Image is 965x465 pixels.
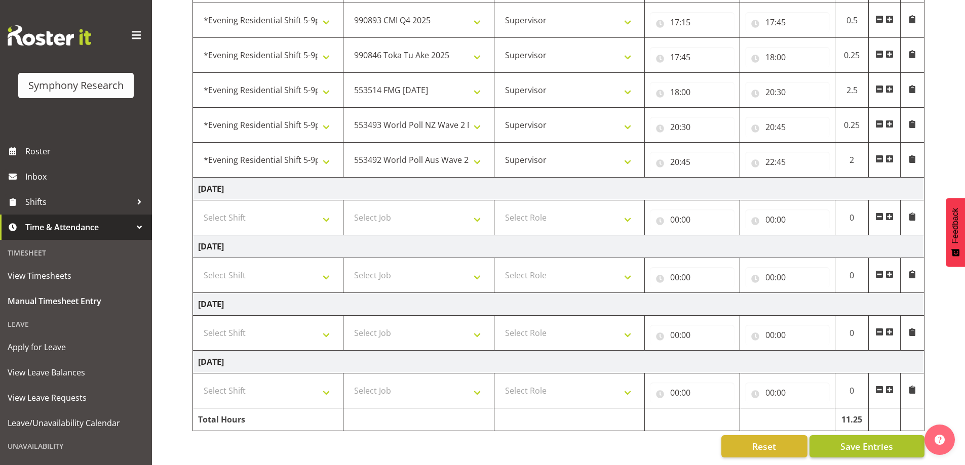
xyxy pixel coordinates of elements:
[745,12,830,32] input: Click to select...
[935,435,945,445] img: help-xxl-2.png
[650,117,735,137] input: Click to select...
[3,360,149,385] a: View Leave Balances
[8,25,91,46] img: Rosterit website logo
[3,242,149,263] div: Timesheet
[835,73,869,108] td: 2.5
[650,12,735,32] input: Click to select...
[25,144,147,159] span: Roster
[193,235,924,258] td: [DATE]
[3,436,149,456] div: Unavailability
[745,82,830,102] input: Click to select...
[193,178,924,200] td: [DATE]
[835,316,869,351] td: 0
[809,435,924,457] button: Save Entries
[745,325,830,345] input: Click to select...
[650,267,735,287] input: Click to select...
[745,383,830,403] input: Click to select...
[835,143,869,178] td: 2
[25,220,132,235] span: Time & Attendance
[8,390,144,405] span: View Leave Requests
[835,373,869,408] td: 0
[752,440,776,453] span: Reset
[745,117,830,137] input: Click to select...
[835,258,869,293] td: 0
[3,288,149,314] a: Manual Timesheet Entry
[8,365,144,380] span: View Leave Balances
[840,440,893,453] span: Save Entries
[650,82,735,102] input: Click to select...
[650,383,735,403] input: Click to select...
[835,3,869,38] td: 0.5
[650,47,735,67] input: Click to select...
[650,152,735,172] input: Click to select...
[193,293,924,316] td: [DATE]
[835,38,869,73] td: 0.25
[8,340,144,355] span: Apply for Leave
[8,268,144,283] span: View Timesheets
[193,351,924,373] td: [DATE]
[835,408,869,431] td: 11.25
[835,200,869,235] td: 0
[25,169,147,184] span: Inbox
[28,78,124,93] div: Symphony Research
[3,334,149,360] a: Apply for Leave
[8,293,144,309] span: Manual Timesheet Entry
[721,435,807,457] button: Reset
[745,209,830,230] input: Click to select...
[193,408,343,431] td: Total Hours
[835,108,869,143] td: 0.25
[745,267,830,287] input: Click to select...
[3,263,149,288] a: View Timesheets
[3,314,149,334] div: Leave
[946,198,965,267] button: Feedback - Show survey
[745,152,830,172] input: Click to select...
[25,194,132,209] span: Shifts
[8,415,144,431] span: Leave/Unavailability Calendar
[650,325,735,345] input: Click to select...
[3,410,149,436] a: Leave/Unavailability Calendar
[3,385,149,410] a: View Leave Requests
[650,209,735,230] input: Click to select...
[745,47,830,67] input: Click to select...
[951,208,960,243] span: Feedback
